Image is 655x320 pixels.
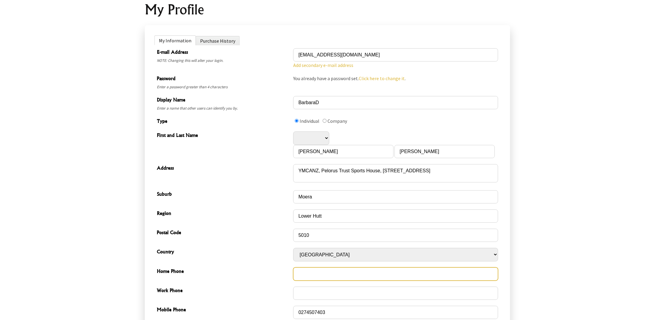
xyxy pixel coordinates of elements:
[395,145,495,158] input: First and Last Name
[323,119,327,123] input: Type
[157,248,290,257] span: Country
[157,287,290,295] span: Work Phone
[154,35,196,45] li: My Information
[300,118,319,124] label: Individual
[293,248,498,261] select: Country
[293,131,329,145] select: First and Last Name
[293,145,394,158] input: First and Last Name
[293,190,498,204] input: Suburb
[157,210,290,218] span: Region
[293,267,498,281] input: Home Phone
[293,96,498,109] input: Display Name
[293,62,353,68] a: Add secondary e-mail address
[157,48,290,57] span: E-mail Address
[359,75,405,81] a: Click here to change it
[157,57,290,64] span: NOTE: Changing this will alter your login.
[157,96,290,105] span: Display Name
[157,117,290,126] span: Type
[157,83,290,91] span: Enter a password greater than 4 characters
[157,105,290,112] span: Enter a name that other users can identify you by.
[293,164,498,183] textarea: Address
[295,119,299,123] input: Type
[293,306,498,319] input: Mobile Phone
[293,210,498,223] input: Region
[157,75,290,83] span: Password
[196,36,240,45] li: Purchase History
[157,164,290,173] span: Address
[157,306,290,315] span: Mobile Phone
[157,267,290,276] span: Home Phone
[157,229,290,237] span: Postal Code
[327,118,347,124] label: Company
[293,48,498,62] input: E-mail Address
[157,190,290,199] span: Suburb
[145,2,510,17] h1: My Profile
[293,229,498,242] input: Postal Code
[293,287,498,300] input: Work Phone
[293,75,498,82] div: You already have a password set. .
[157,131,290,140] span: First and Last Name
